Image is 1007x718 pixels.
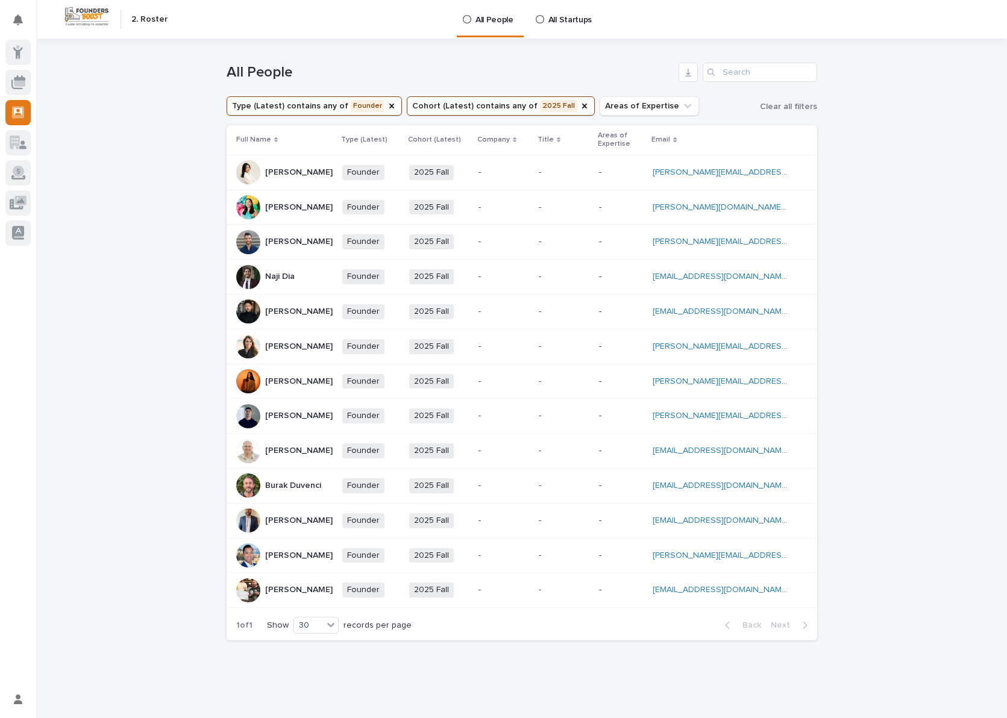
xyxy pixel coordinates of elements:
span: Founder [342,234,384,249]
tr: [PERSON_NAME]Founder2025 Fall---[PERSON_NAME][EMAIL_ADDRESS] [227,155,817,190]
p: - [539,411,589,421]
p: - [539,481,589,491]
p: - [539,307,589,317]
button: Cohort (Latest) [407,96,595,116]
button: Clear all filters [755,98,817,116]
a: [PERSON_NAME][EMAIL_ADDRESS][DOMAIN_NAME] [653,237,855,246]
a: [EMAIL_ADDRESS][DOMAIN_NAME] [653,481,789,490]
p: - [478,481,529,491]
span: Founder [342,200,384,215]
a: [PERSON_NAME][EMAIL_ADDRESS] [653,168,789,176]
p: - [478,342,529,352]
p: [PERSON_NAME] [265,376,333,387]
tr: [PERSON_NAME]Founder2025 Fall---[EMAIL_ADDRESS][DOMAIN_NAME] [227,573,817,608]
p: 1 of 1 [227,611,262,640]
a: [PERSON_NAME][EMAIL_ADDRESS][DOMAIN_NAME] [653,342,855,351]
span: 2025 Fall [409,478,454,493]
p: - [599,516,644,526]
p: Type (Latest) [341,133,387,146]
p: - [478,167,529,178]
tr: [PERSON_NAME]Founder2025 Fall---[PERSON_NAME][EMAIL_ADDRESS][DOMAIN_NAME] [227,364,817,399]
span: Founder [342,165,384,180]
span: Founder [342,408,384,423]
span: 2025 Fall [409,339,454,354]
span: Founder [342,374,384,389]
a: [EMAIL_ADDRESS][DOMAIN_NAME] [653,272,789,281]
tr: [PERSON_NAME]Founder2025 Fall---[PERSON_NAME][EMAIL_ADDRESS][DOMAIN_NAME] [227,225,817,260]
span: 2025 Fall [409,408,454,423]
p: - [599,272,644,282]
button: Areas of Expertise [600,96,699,116]
tr: [PERSON_NAME]Founder2025 Fall---[PERSON_NAME][EMAIL_ADDRESS][DOMAIN_NAME] [227,329,817,364]
p: [PERSON_NAME] [265,551,333,561]
span: Founder [342,478,384,493]
tr: Burak DuvenciFounder2025 Fall---[EMAIL_ADDRESS][DOMAIN_NAME] [227,468,817,503]
p: - [478,446,529,456]
span: Clear all filters [760,102,817,111]
p: [PERSON_NAME] [265,516,333,526]
p: Naji Dia [265,272,295,282]
a: [PERSON_NAME][EMAIL_ADDRESS] [653,551,789,560]
p: Email [651,133,670,146]
p: Show [267,620,289,631]
span: Founder [342,269,384,284]
span: Founder [342,513,384,528]
p: - [478,411,529,421]
a: [PERSON_NAME][DOMAIN_NAME][EMAIL_ADDRESS][DOMAIN_NAME] [653,203,920,211]
button: Next [766,620,817,631]
p: - [539,376,589,387]
p: [PERSON_NAME] [265,237,333,247]
a: [EMAIL_ADDRESS][DOMAIN_NAME] [653,585,789,594]
p: - [599,342,644,352]
p: Company [477,133,510,146]
p: - [478,551,529,561]
p: - [599,446,644,456]
div: Search [703,63,817,82]
p: - [599,307,644,317]
div: Notifications [15,14,31,34]
p: [PERSON_NAME] [265,342,333,352]
span: 2025 Fall [409,200,454,215]
tr: Naji DiaFounder2025 Fall---[EMAIL_ADDRESS][DOMAIN_NAME] [227,260,817,295]
p: - [599,551,644,561]
span: Founder [342,443,384,458]
a: [EMAIL_ADDRESS][DOMAIN_NAME] [653,446,789,455]
p: [PERSON_NAME] [265,411,333,421]
a: [PERSON_NAME][EMAIL_ADDRESS][DOMAIN_NAME] [653,377,855,386]
p: Areas of Expertise [598,129,645,151]
p: - [478,237,529,247]
p: [PERSON_NAME] [265,307,333,317]
tr: [PERSON_NAME]Founder2025 Fall---[EMAIL_ADDRESS][DOMAIN_NAME] [227,434,817,469]
p: - [599,202,644,213]
button: Back [715,620,766,631]
p: - [539,342,589,352]
div: 30 [294,619,323,632]
button: Type (Latest) [227,96,402,116]
p: [PERSON_NAME] [265,446,333,456]
span: Founder [342,339,384,354]
p: Cohort (Latest) [408,133,461,146]
p: - [539,272,589,282]
tr: [PERSON_NAME]Founder2025 Fall---[EMAIL_ADDRESS][DOMAIN_NAME] [227,503,817,538]
span: Founder [342,582,384,598]
tr: [PERSON_NAME]Founder2025 Fall---[PERSON_NAME][DOMAIN_NAME][EMAIL_ADDRESS][DOMAIN_NAME] [227,190,817,225]
span: 2025 Fall [409,269,454,284]
p: - [539,167,589,178]
span: 2025 Fall [409,234,454,249]
p: records per page [344,620,412,631]
p: - [539,585,589,595]
p: - [478,272,529,282]
p: - [599,481,644,491]
span: 2025 Fall [409,548,454,563]
span: Founder [342,304,384,319]
span: 2025 Fall [409,513,454,528]
button: Notifications [5,7,31,33]
p: - [478,585,529,595]
p: - [599,376,644,387]
p: - [478,307,529,317]
p: - [478,376,529,387]
span: Next [771,621,797,629]
p: - [599,585,644,595]
span: Back [735,621,761,629]
p: - [478,516,529,526]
